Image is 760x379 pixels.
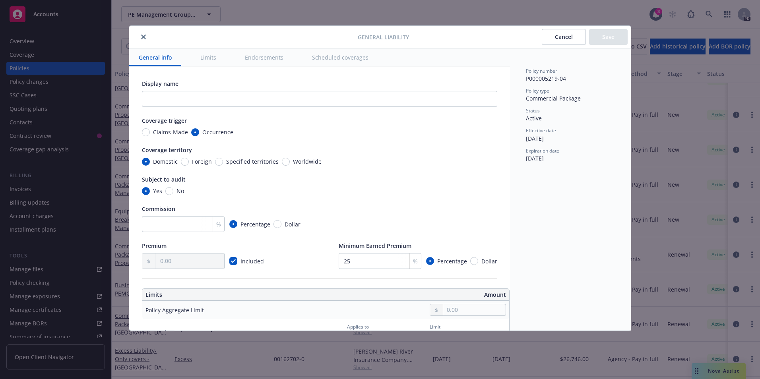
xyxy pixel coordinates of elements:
span: Domestic [153,157,178,166]
span: Commission [142,205,175,213]
button: Limits [191,48,226,66]
span: Expiration date [526,147,559,154]
input: No [165,187,173,195]
span: Policy type [526,87,549,94]
span: Percentage [240,220,270,228]
span: Coverage trigger [142,117,187,124]
input: 0.00 [155,253,224,269]
button: Cancel [542,29,586,45]
input: Percentage [426,257,434,265]
input: Specified territories [215,158,223,166]
button: Endorsements [235,48,293,66]
span: P000005219-04 [526,75,566,82]
button: close [139,32,148,42]
span: Specified territories [226,157,279,166]
th: Limits [142,289,289,301]
span: % [413,257,418,265]
span: Dollar [481,257,497,265]
div: General Aggregate [145,328,195,336]
span: Foreign [192,157,212,166]
input: Domestic [142,158,150,166]
span: Occurrence [202,128,233,136]
span: Policy number [526,68,557,74]
span: Percentage [437,257,467,265]
span: Effective date [526,127,556,134]
span: [DATE] [526,155,544,162]
button: General info [129,48,181,66]
span: % [216,220,221,228]
input: Dollar [470,257,478,265]
span: Commercial Package [526,95,581,102]
span: Limit [430,323,440,330]
span: Included [240,257,264,265]
input: Dollar [273,220,281,228]
input: Yes [142,187,150,195]
span: [DATE] [526,135,544,142]
th: Amount [330,289,509,301]
input: Worldwide [282,158,290,166]
span: Worldwide [293,157,322,166]
span: Active [526,114,542,122]
span: Claims-Made [153,128,188,136]
span: Coverage territory [142,146,192,154]
span: Status [526,107,540,114]
span: No [176,187,184,195]
button: Scheduled coverages [302,48,378,66]
span: General Liability [358,33,409,41]
span: Minimum Earned Premium [339,242,411,249]
input: 0.00 [443,304,506,315]
span: Yes [153,187,162,195]
div: Policy Aggregate Limit [145,306,204,314]
span: Applies to [347,323,369,330]
span: Premium [142,242,167,249]
input: Claims-Made [142,128,150,136]
span: Display name [142,80,178,87]
input: Foreign [181,158,189,166]
span: Subject to audit [142,176,186,183]
input: Occurrence [191,128,199,136]
input: Percentage [229,220,237,228]
span: Dollar [285,220,301,228]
